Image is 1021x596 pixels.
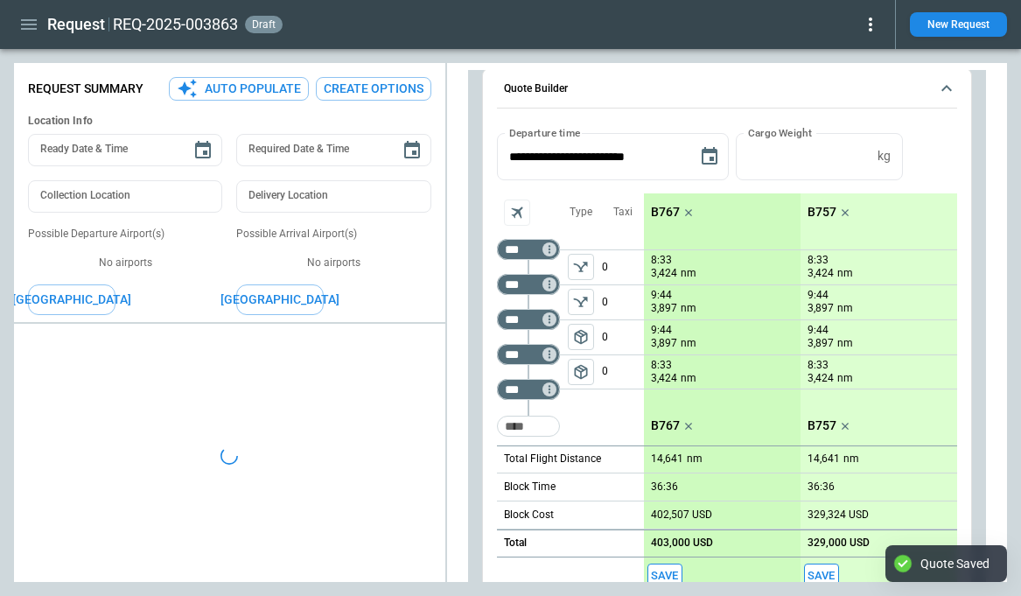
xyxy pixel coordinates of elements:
[681,266,696,281] p: nm
[497,416,560,437] div: Too short
[837,301,853,316] p: nm
[837,371,853,386] p: nm
[647,564,682,589] button: Save
[837,336,853,351] p: nm
[169,77,309,101] button: Auto Populate
[568,324,594,350] button: left aligned
[808,371,834,386] p: 3,424
[843,452,859,466] p: nm
[681,371,696,386] p: nm
[651,480,678,494] p: 36:36
[248,18,279,31] span: draft
[808,324,829,337] p: 9:44
[808,289,829,302] p: 9:44
[185,133,220,168] button: Choose date
[808,452,840,466] p: 14,641
[602,355,644,389] p: 0
[47,14,105,35] h1: Request
[920,556,990,571] div: Quote Saved
[692,139,727,174] button: Choose date, selected date is Sep 18, 2025
[651,452,683,466] p: 14,641
[497,133,957,595] div: Quote Builder
[808,480,835,494] p: 36:36
[28,284,115,315] button: [GEOGRAPHIC_DATA]
[651,254,672,267] p: 8:33
[568,254,594,280] span: Type of sector
[568,289,594,315] button: left aligned
[910,12,1007,37] button: New Request
[497,69,957,109] button: Quote Builder
[602,320,644,354] p: 0
[651,301,677,316] p: 3,897
[497,239,560,260] div: Not found
[808,254,829,267] p: 8:33
[651,508,712,522] p: 402,507 USD
[602,285,644,319] p: 0
[804,564,839,589] button: Save
[570,205,592,220] p: Type
[808,205,836,220] p: B757
[651,371,677,386] p: 3,424
[808,266,834,281] p: 3,424
[504,200,530,226] span: Aircraft selection
[808,336,834,351] p: 3,897
[651,336,677,351] p: 3,897
[808,536,870,550] p: 329,000 USD
[497,344,560,365] div: Too short
[651,536,713,550] p: 403,000 USD
[651,418,680,433] p: B767
[808,359,829,372] p: 8:33
[568,359,594,385] button: left aligned
[572,328,590,346] span: package_2
[28,256,222,270] p: No airports
[497,379,560,400] div: Too short
[504,508,554,522] p: Block Cost
[808,508,869,522] p: 329,324 USD
[644,193,957,596] div: scrollable content
[28,81,143,96] p: Request Summary
[878,149,891,164] p: kg
[613,205,633,220] p: Taxi
[504,537,527,549] h6: Total
[748,125,812,140] label: Cargo Weight
[236,227,430,242] p: Possible Arrival Airport(s)
[113,14,238,35] h2: REQ-2025-003863
[504,83,568,95] h6: Quote Builder
[236,284,324,315] button: [GEOGRAPHIC_DATA]
[808,418,836,433] p: B757
[236,256,430,270] p: No airports
[497,309,560,330] div: Too short
[651,266,677,281] p: 3,424
[568,359,594,385] span: Type of sector
[651,289,672,302] p: 9:44
[504,480,556,494] p: Block Time
[651,359,672,372] p: 8:33
[687,452,703,466] p: nm
[651,205,680,220] p: B767
[504,452,601,466] p: Total Flight Distance
[681,301,696,316] p: nm
[837,266,853,281] p: nm
[316,77,431,101] button: Create Options
[647,564,682,589] span: Save this aircraft quote and copy details to clipboard
[568,254,594,280] button: left aligned
[568,289,594,315] span: Type of sector
[808,301,834,316] p: 3,897
[509,125,581,140] label: Departure time
[804,564,839,589] span: Save this aircraft quote and copy details to clipboard
[681,336,696,351] p: nm
[395,133,430,168] button: Choose date
[602,250,644,284] p: 0
[497,274,560,295] div: Not found
[28,115,431,128] h6: Location Info
[28,227,222,242] p: Possible Departure Airport(s)
[572,363,590,381] span: package_2
[568,324,594,350] span: Type of sector
[651,324,672,337] p: 9:44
